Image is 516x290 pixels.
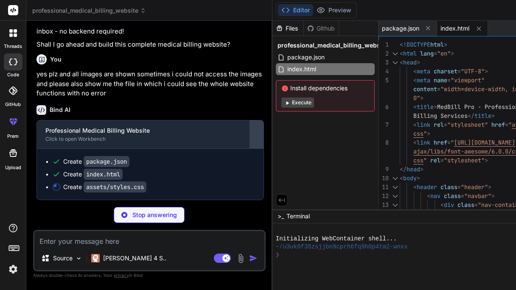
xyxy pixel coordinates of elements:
[444,41,447,48] span: >
[6,262,20,276] img: settings
[447,121,488,128] span: "stylesheet"
[63,183,146,191] div: Create
[413,103,417,111] span: <
[5,164,21,171] label: Upload
[417,59,420,66] span: >
[379,201,389,209] div: 13
[413,67,417,75] span: <
[400,50,403,57] span: <
[33,271,266,279] p: Always double-check its answers. Your in Bind
[434,76,447,84] span: name
[440,24,469,33] span: index.html
[400,59,403,66] span: <
[420,94,423,102] span: >
[50,55,62,64] h6: You
[278,212,284,220] span: >_
[491,192,495,200] span: >
[413,156,423,164] span: css
[427,192,430,200] span: <
[278,4,313,16] button: Editor
[474,201,478,209] span: =
[278,41,387,50] span: professional_medical_billing_website
[413,94,420,102] span: 0"
[417,103,434,111] span: title
[413,139,417,146] span: <
[63,170,123,178] div: Create
[440,201,444,209] span: <
[379,76,389,85] div: 5
[286,52,325,62] span: package.json
[423,156,427,164] span: "
[379,192,389,201] div: 12
[379,183,389,192] div: 11
[434,103,437,111] span: >
[417,76,430,84] span: meta
[434,67,457,75] span: charset
[75,255,82,262] img: Pick Models
[379,67,389,76] div: 4
[276,235,397,243] span: Initializing WebContainer shell...
[403,59,417,66] span: head
[84,181,146,192] code: assets/styles.css
[390,192,401,201] div: Click to collapse the range.
[276,251,280,259] span: ❯
[84,169,123,180] code: index.html
[430,192,440,200] span: nav
[103,254,166,262] p: [PERSON_NAME] 4 S..
[413,130,423,137] span: css
[413,76,417,84] span: <
[5,101,21,108] label: GitHub
[474,112,491,120] span: title
[36,40,264,50] p: Shall I go ahead and build this complete medical billing website?
[379,120,389,129] div: 7
[249,254,258,262] img: icon
[457,183,461,191] span: =
[437,85,440,93] span: =
[461,67,485,75] span: "UTF-8"
[444,192,461,200] span: class
[451,50,454,57] span: >
[390,58,401,67] div: Click to collapse the range.
[508,121,512,128] span: "
[485,156,488,164] span: >
[451,76,485,84] span: "viewport"
[491,112,495,120] span: >
[413,85,437,93] span: content
[461,192,464,200] span: =
[63,157,129,166] div: Create
[417,121,430,128] span: link
[45,136,241,142] div: Click to open Workbench
[434,139,447,146] span: href
[437,50,451,57] span: "en"
[390,183,401,192] div: Click to collapse the range.
[390,201,401,209] div: Click to collapse the range.
[286,64,317,74] span: index.html
[236,254,246,263] img: attachment
[403,50,417,57] span: html
[379,174,389,183] div: 10
[37,120,250,148] button: Professional Medical Billing WebsiteClick to open Workbench
[464,192,491,200] span: "navbar"
[400,165,407,173] span: </
[379,138,389,147] div: 8
[461,183,488,191] span: "header"
[468,112,474,120] span: </
[430,156,440,164] span: rel
[427,130,430,137] span: >
[454,139,515,146] span: [URL][DOMAIN_NAME]
[53,254,73,262] p: Source
[390,49,401,58] div: Click to collapse the range.
[32,6,146,15] span: professional_medical_billing_website
[447,76,451,84] span: =
[379,58,389,67] div: 3
[84,156,129,167] code: package.json
[400,41,430,48] span: <!DOCTYPE
[272,24,303,33] div: Files
[434,121,444,128] span: rel
[379,165,389,174] div: 9
[440,156,444,164] span: =
[417,183,437,191] span: header
[505,121,508,128] span: =
[45,126,241,135] div: Professional Medical Billing Website
[390,174,401,183] div: Click to collapse the range.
